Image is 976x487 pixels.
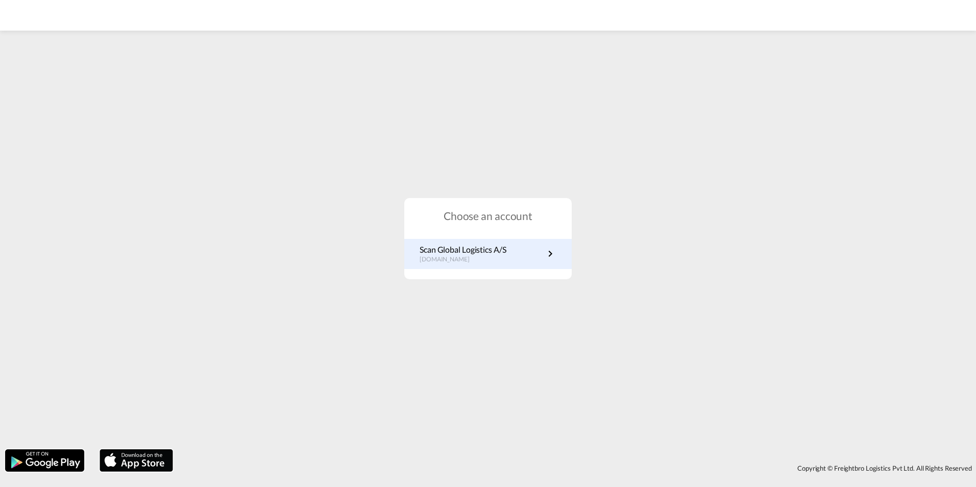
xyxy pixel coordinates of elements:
[420,244,556,264] a: Scan Global Logistics A/S[DOMAIN_NAME]
[544,248,556,260] md-icon: icon-chevron-right
[178,459,976,477] div: Copyright © Freightbro Logistics Pvt Ltd. All Rights Reserved
[420,255,506,264] p: [DOMAIN_NAME]
[420,244,506,255] p: Scan Global Logistics A/S
[4,448,85,473] img: google.png
[404,208,572,223] h1: Choose an account
[99,448,174,473] img: apple.png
